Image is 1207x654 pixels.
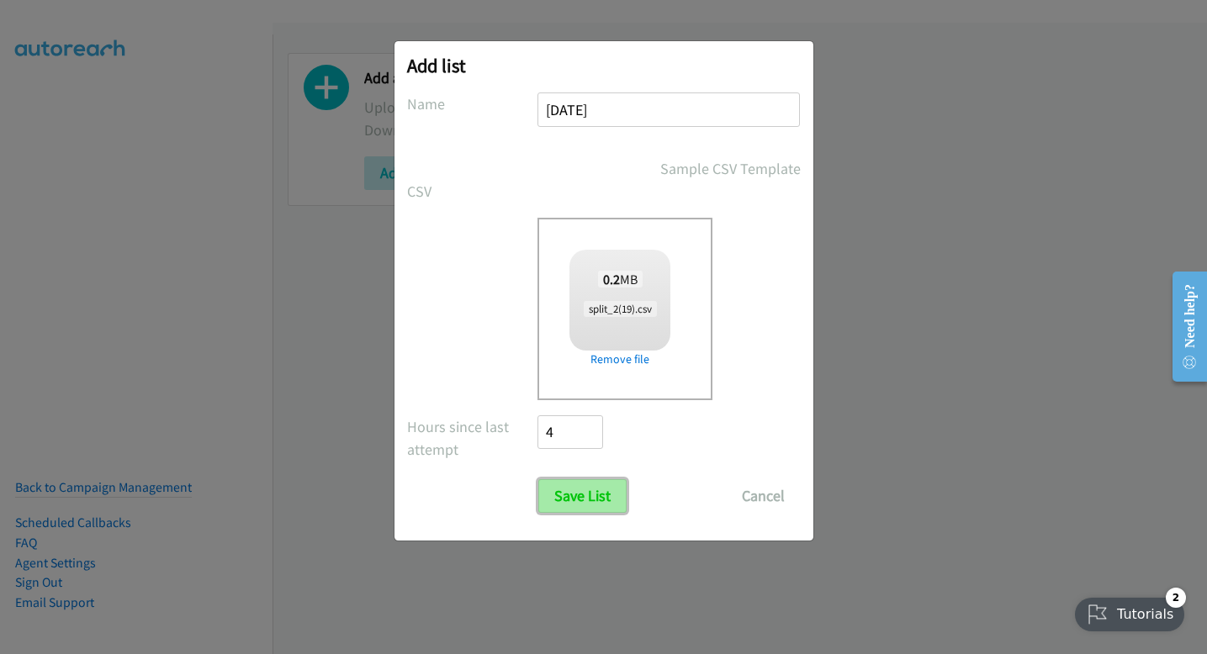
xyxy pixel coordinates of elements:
[1159,260,1207,393] iframe: Resource Center
[407,92,538,115] label: Name
[603,271,620,287] strong: 0.2
[584,301,657,317] span: split_2(19).csv
[407,180,538,203] label: CSV
[407,54,801,77] h2: Add list
[660,157,801,180] a: Sample CSV Template
[407,415,538,461] label: Hours since last attempt
[538,479,627,513] input: Save List
[569,351,670,368] a: Remove file
[1065,581,1194,641] iframe: Checklist
[726,479,801,513] button: Cancel
[598,271,643,287] span: MB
